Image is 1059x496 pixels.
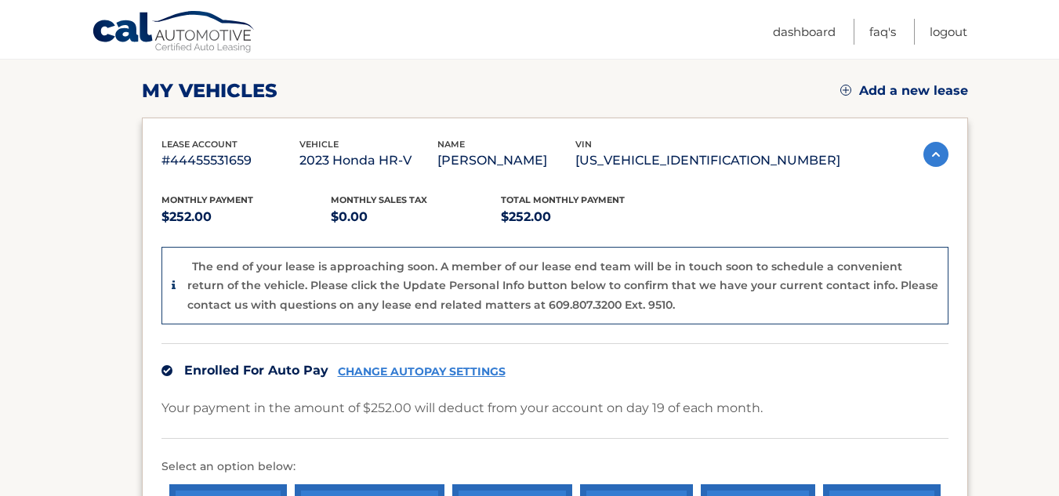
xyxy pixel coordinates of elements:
p: $252.00 [501,206,671,228]
span: Monthly Payment [161,194,253,205]
h2: my vehicles [142,79,277,103]
span: name [437,139,465,150]
a: Dashboard [773,19,836,45]
span: Total Monthly Payment [501,194,625,205]
span: vehicle [299,139,339,150]
img: add.svg [840,85,851,96]
a: Logout [930,19,967,45]
p: Your payment in the amount of $252.00 will deduct from your account on day 19 of each month. [161,397,763,419]
p: 2023 Honda HR-V [299,150,437,172]
p: $0.00 [331,206,501,228]
span: lease account [161,139,238,150]
p: [PERSON_NAME] [437,150,575,172]
a: Cal Automotive [92,10,256,56]
span: Monthly sales Tax [331,194,427,205]
a: CHANGE AUTOPAY SETTINGS [338,365,506,378]
p: #44455531659 [161,150,299,172]
p: Select an option below: [161,458,948,476]
p: The end of your lease is approaching soon. A member of our lease end team will be in touch soon t... [187,259,938,312]
p: $252.00 [161,206,332,228]
p: [US_VEHICLE_IDENTIFICATION_NUMBER] [575,150,840,172]
span: Enrolled For Auto Pay [184,363,328,378]
a: FAQ's [869,19,896,45]
span: vin [575,139,592,150]
img: check.svg [161,365,172,376]
img: accordion-active.svg [923,142,948,167]
a: Add a new lease [840,83,968,99]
